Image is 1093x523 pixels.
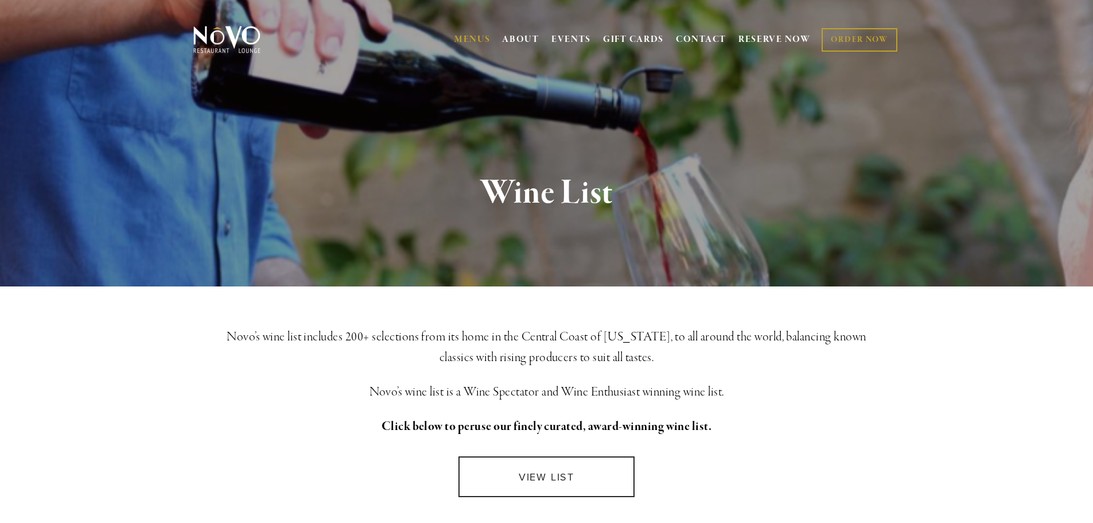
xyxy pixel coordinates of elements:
h1: Wine List [212,175,881,212]
a: MENUS [454,34,491,45]
h3: Novo’s wine list includes 200+ selections from its home in the Central Coast of [US_STATE], to al... [212,327,881,368]
img: Novo Restaurant &amp; Lounge [191,25,263,54]
a: VIEW LIST [458,456,634,497]
a: EVENTS [551,34,591,45]
a: RESERVE NOW [738,29,811,51]
a: ABOUT [502,34,539,45]
strong: Click below to peruse our finely curated, award-winning wine list. [382,419,712,435]
a: ORDER NOW [822,28,897,52]
h3: Novo’s wine list is a Wine Spectator and Wine Enthusiast winning wine list. [212,382,881,402]
a: CONTACT [676,29,726,51]
a: GIFT CARDS [603,29,664,51]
